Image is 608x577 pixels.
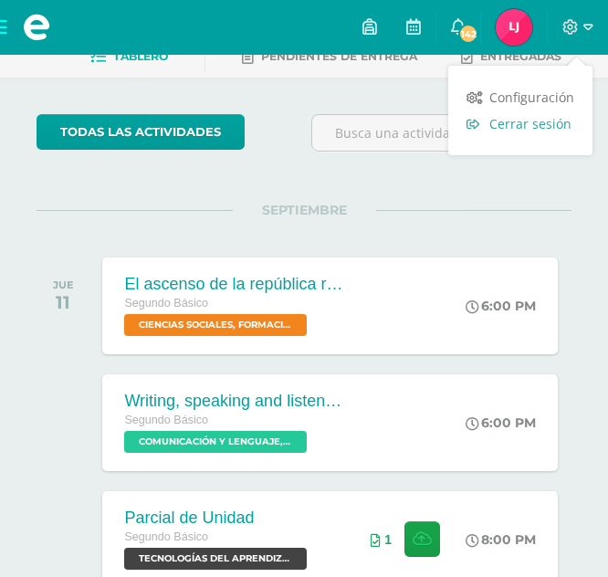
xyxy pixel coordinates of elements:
div: 11 [53,291,74,313]
div: 6:00 PM [466,414,536,431]
img: 32eae8cc15b3bc7fde5b75f8e3103b6b.png [496,9,532,46]
span: Segundo Básico [124,297,208,309]
a: Cerrar sesión [448,110,592,137]
div: 6:00 PM [466,298,536,314]
span: Segundo Básico [124,414,208,426]
a: todas las Actividades [37,114,245,150]
span: Configuración [489,89,574,106]
span: 142 [458,24,478,44]
a: Pendientes de entrega [242,42,417,71]
span: SEPTIEMBRE [233,202,376,218]
span: 1 [384,532,392,547]
a: Configuración [448,84,592,110]
div: 8:00 PM [466,531,536,548]
div: Archivos entregados [371,532,392,547]
span: TECNOLOGÍAS DEL APRENDIZAJE Y LA COMUNICACIÓN 'Sección B' [124,548,307,570]
span: Tablero [113,49,168,63]
span: Segundo Básico [124,530,208,543]
span: CIENCIAS SOCIALES, FORMACIÓN CIUDADANA E INTERCULTURALIDAD 'Sección B' [124,314,307,336]
a: Tablero [90,42,168,71]
span: COMUNICACIÓN Y LENGUAJE, IDIOMA EXTRANJERO 'Sección B' [124,431,307,453]
div: JUE [53,278,74,291]
div: Writing, speaking and listening. [124,392,343,411]
span: Cerrar sesión [489,115,571,132]
input: Busca una actividad próxima aquí... [312,115,571,151]
div: Parcial de Unidad [124,509,311,528]
div: El ascenso de la república romana [124,275,343,294]
span: Pendientes de entrega [261,49,417,63]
